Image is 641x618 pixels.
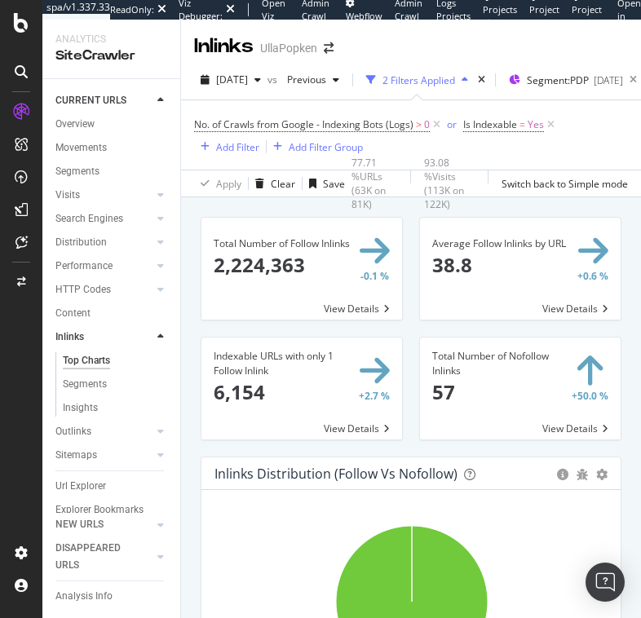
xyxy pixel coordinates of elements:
div: Analysis Info [55,588,113,605]
div: Apply [216,177,241,191]
span: > [416,117,422,131]
a: Segments [63,376,169,393]
a: NEW URLS [55,516,153,533]
a: Overview [55,116,169,133]
div: Segments [63,376,107,393]
a: Explorer Bookmarks [55,501,169,519]
div: Inlinks [194,33,254,60]
div: Outlinks [55,423,91,440]
div: Explorer Bookmarks [55,501,144,519]
button: or [447,117,457,132]
div: Sitemaps [55,447,97,464]
a: Sitemaps [55,447,153,464]
div: 2 Filters Applied [382,73,455,87]
span: Previous [281,73,326,86]
div: Analytics [55,33,167,46]
div: bug [577,469,588,480]
a: Performance [55,258,153,275]
div: ReadOnly: [110,3,154,16]
div: Top Charts [63,352,110,369]
div: Save [323,177,345,191]
a: Insights [63,399,169,417]
div: Performance [55,258,113,275]
span: Yes [528,113,544,136]
button: Apply [194,170,241,196]
span: 2025 Sep. 14th [216,73,248,86]
span: Project Settings [572,3,605,29]
a: Analysis Info [55,588,169,605]
div: Search Engines [55,210,123,227]
div: SiteCrawler [55,46,167,65]
a: Distribution [55,234,153,251]
div: 77.71 % URLs ( 63K on 81K ) [351,156,404,212]
a: DISAPPEARED URLS [55,540,153,574]
div: [DATE] [594,73,623,87]
div: or [447,117,457,131]
div: HTTP Codes [55,281,111,298]
div: Add Filter [216,140,259,154]
button: Add Filter Group [267,137,363,157]
a: Url Explorer [55,478,169,495]
a: Segments [55,163,169,180]
span: Project Page [529,3,559,29]
a: Movements [55,139,169,157]
button: Segment:PDP[DATE] [502,67,623,93]
button: Clear [249,170,295,196]
span: = [519,117,525,131]
div: CURRENT URLS [55,92,126,109]
div: Segments [55,163,99,180]
a: Top Charts [63,352,169,369]
div: 93.08 % Visits ( 113K on 122K ) [424,156,481,212]
span: Is Indexable [463,117,517,131]
div: Distribution [55,234,107,251]
button: [DATE] [194,67,267,93]
div: Movements [55,139,107,157]
a: HTTP Codes [55,281,153,298]
div: times [475,72,488,88]
div: Content [55,305,91,322]
div: Inlinks [55,329,84,346]
div: circle-info [557,469,568,480]
span: vs [267,73,281,86]
a: Search Engines [55,210,153,227]
div: DISAPPEARED URLS [55,540,138,574]
span: No. of Crawls from Google - Indexing Bots (Logs) [194,117,413,131]
div: Overview [55,116,95,133]
a: Content [55,305,169,322]
button: Add Filter [194,137,259,157]
a: Visits [55,187,153,204]
div: Add Filter Group [289,140,363,154]
div: Clear [271,177,295,191]
span: Webflow [346,10,382,22]
div: gear [596,469,608,480]
span: Segment: PDP [527,73,589,87]
span: Projects List [483,3,517,29]
div: NEW URLS [55,516,104,533]
div: UllaPopken [260,40,317,56]
button: Switch back to Simple mode [495,170,628,196]
div: Inlinks Distribution (Follow vs Nofollow) [214,466,458,482]
div: Open Intercom Messenger [586,563,625,602]
button: Save [303,170,345,196]
button: 2 Filters Applied [360,67,475,93]
div: Insights [63,399,98,417]
span: 0 [424,113,430,136]
a: Outlinks [55,423,153,440]
div: Url Explorer [55,478,106,495]
a: Inlinks [55,329,153,346]
div: Visits [55,187,80,204]
a: CURRENT URLS [55,92,153,109]
button: Previous [281,67,346,93]
div: arrow-right-arrow-left [324,42,334,54]
div: Switch back to Simple mode [502,177,628,191]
